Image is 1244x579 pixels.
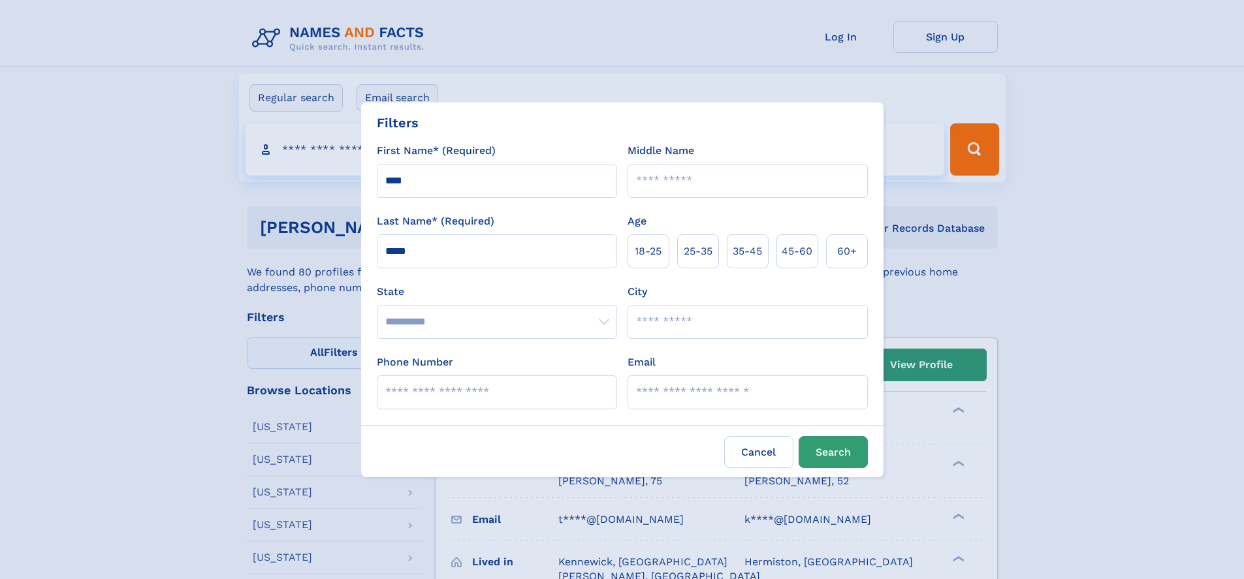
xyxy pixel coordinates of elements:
[684,243,712,259] span: 25‑35
[377,113,419,133] div: Filters
[377,213,494,229] label: Last Name* (Required)
[377,354,453,370] label: Phone Number
[635,243,662,259] span: 18‑25
[724,436,793,468] label: Cancel
[628,284,647,300] label: City
[628,143,694,159] label: Middle Name
[628,354,656,370] label: Email
[837,243,857,259] span: 60+
[377,143,496,159] label: First Name* (Required)
[628,213,646,229] label: Age
[782,243,812,259] span: 45‑60
[733,243,762,259] span: 35‑45
[377,284,617,300] label: State
[799,436,868,468] button: Search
